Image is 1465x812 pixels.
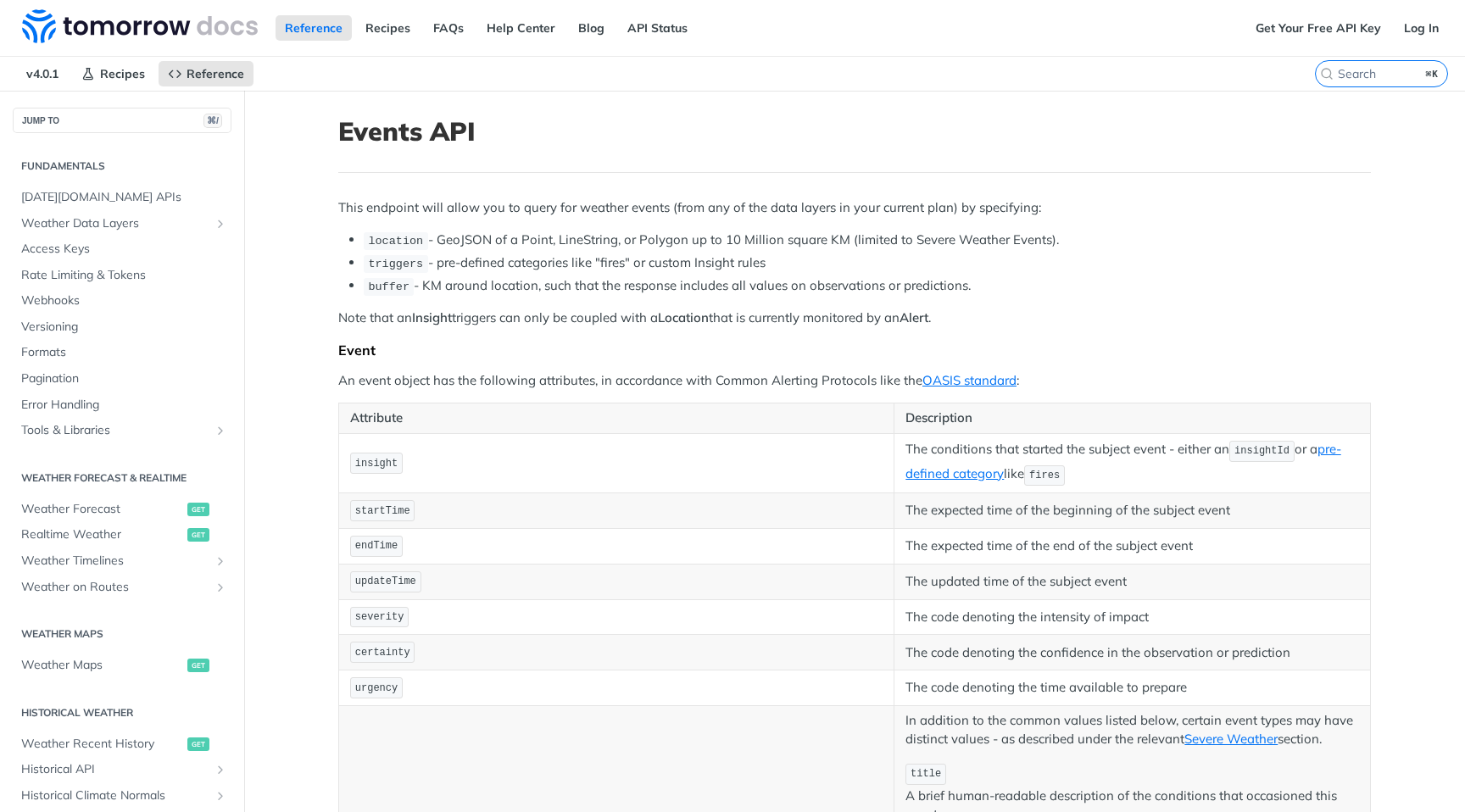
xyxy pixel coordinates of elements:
span: startTime [355,505,410,517]
p: In addition to the common values listed below, certain event types may have distinct values - as ... [905,711,1359,749]
a: Access Keys [13,236,231,262]
p: The updated time of the subject event [905,572,1359,592]
li: - pre-defined categories like "fires" or custom Insight rules [364,253,1371,273]
span: Weather Maps [21,657,183,674]
span: Historical Climate Normals [21,787,209,804]
span: Error Handling [21,397,227,414]
a: Realtime Weatherget [13,522,231,548]
span: get [187,503,209,516]
a: FAQs [424,15,473,41]
p: The conditions that started the subject event - either an or a like [905,439,1359,488]
h2: Historical Weather [13,705,231,720]
h2: Fundamentals [13,159,231,174]
button: JUMP TO⌘/ [13,108,231,133]
img: Tomorrow.io Weather API Docs [22,9,258,43]
a: Tools & LibrariesShow subpages for Tools & Libraries [13,418,231,443]
span: severity [355,611,404,623]
a: Formats [13,340,231,365]
span: get [187,737,209,751]
span: Access Keys [21,241,227,258]
span: ⌘/ [203,114,222,128]
button: Show subpages for Weather Data Layers [214,217,227,231]
span: Versioning [21,319,227,336]
a: Weather on RoutesShow subpages for Weather on Routes [13,575,231,600]
span: insight [355,458,398,470]
span: Webhooks [21,292,227,309]
h2: Weather Maps [13,626,231,642]
span: get [187,659,209,672]
a: Recipes [356,15,420,41]
strong: Insight [412,309,452,325]
p: An event object has the following attributes, in accordance with Common Alerting Protocols like t... [338,371,1371,391]
li: - GeoJSON of a Point, LineString, or Polygon up to 10 Million square KM (limited to Severe Weathe... [364,231,1371,250]
span: Reference [187,66,244,81]
p: The code denoting the intensity of impact [905,608,1359,627]
h2: Weather Forecast & realtime [13,470,231,486]
p: The expected time of the beginning of the subject event [905,501,1359,520]
p: Description [905,409,1359,428]
span: certainty [355,647,410,659]
kbd: ⌘K [1422,65,1443,82]
a: Pagination [13,366,231,392]
a: Reference [276,15,352,41]
span: Weather Forecast [21,501,183,518]
span: v4.0.1 [17,61,68,86]
a: Historical Climate NormalsShow subpages for Historical Climate Normals [13,783,231,809]
p: Attribute [350,409,883,428]
span: buffer [368,281,409,293]
span: location [368,235,423,247]
span: Weather on Routes [21,579,209,596]
span: Rate Limiting & Tokens [21,267,227,284]
a: Weather Recent Historyget [13,731,231,757]
p: The expected time of the end of the subject event [905,537,1359,556]
button: Show subpages for Historical Climate Normals [214,789,227,803]
svg: Search [1320,67,1334,81]
li: - KM around location, such that the response includes all values on observations or predictions. [364,276,1371,296]
a: Log In [1395,15,1448,41]
button: Show subpages for Tools & Libraries [214,424,227,437]
span: title [911,768,941,780]
span: Realtime Weather [21,526,183,543]
div: Event [338,342,1371,359]
a: API Status [618,15,697,41]
a: Help Center [477,15,565,41]
span: insightId [1234,445,1290,457]
p: The code denoting the time available to prepare [905,678,1359,698]
a: Versioning [13,314,231,340]
a: Blog [569,15,614,41]
a: Weather Forecastget [13,497,231,522]
span: Weather Timelines [21,553,209,570]
span: [DATE][DOMAIN_NAME] APIs [21,189,227,206]
span: get [187,528,209,542]
h1: Events API [338,116,1371,147]
span: Tools & Libraries [21,422,209,439]
strong: Alert [900,309,928,325]
p: This endpoint will allow you to query for weather events (from any of the data layers in your cur... [338,198,1371,218]
a: Webhooks [13,288,231,314]
a: Weather Data LayersShow subpages for Weather Data Layers [13,211,231,236]
a: pre-defined category [905,441,1340,481]
a: Weather Mapsget [13,653,231,678]
span: Formats [21,344,227,361]
a: Reference [159,61,253,86]
span: endTime [355,540,398,552]
a: Recipes [72,61,154,86]
p: The code denoting the confidence in the observation or prediction [905,643,1359,663]
p: Note that an triggers can only be coupled with a that is currently monitored by an . [338,309,1371,328]
strong: Location [658,309,709,325]
span: Pagination [21,370,227,387]
span: updateTime [355,576,416,587]
a: OASIS standard [922,372,1017,388]
a: [DATE][DOMAIN_NAME] APIs [13,185,231,210]
a: Weather TimelinesShow subpages for Weather Timelines [13,548,231,574]
a: Historical APIShow subpages for Historical API [13,757,231,782]
a: Rate Limiting & Tokens [13,263,231,288]
span: triggers [368,258,423,270]
button: Show subpages for Historical API [214,763,227,776]
button: Show subpages for Weather on Routes [214,581,227,594]
span: Weather Data Layers [21,215,209,232]
a: Get Your Free API Key [1246,15,1390,41]
span: Historical API [21,761,209,778]
span: Weather Recent History [21,736,183,753]
span: urgency [355,682,398,694]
